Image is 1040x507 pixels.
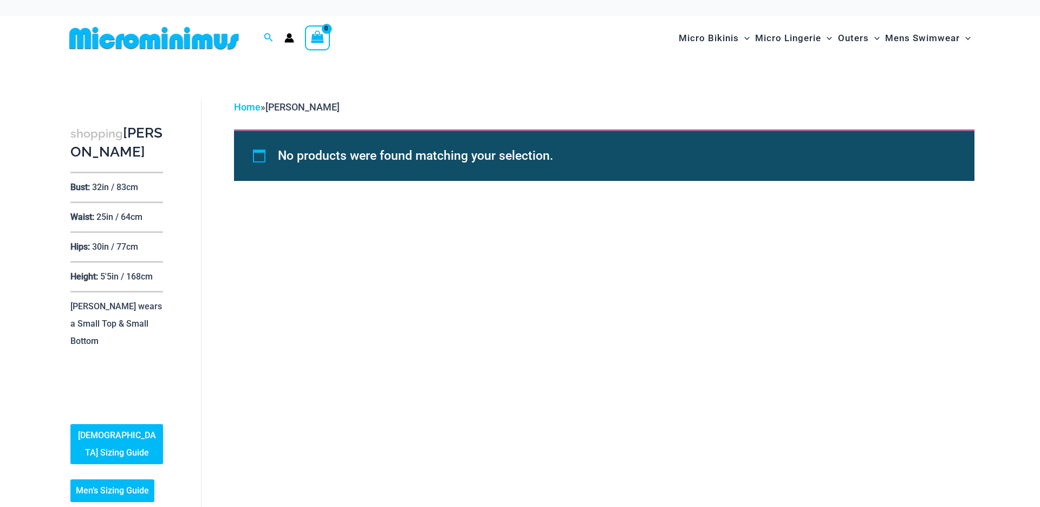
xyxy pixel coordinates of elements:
p: 25in / 64cm [96,212,142,222]
img: MM SHOP LOGO FLAT [65,26,243,50]
p: 5'5in / 168cm [100,271,153,282]
span: » [234,101,340,113]
p: Waist: [70,212,94,222]
a: Search icon link [264,31,274,45]
a: Mens SwimwearMenu ToggleMenu Toggle [882,22,973,55]
a: Home [234,101,261,113]
span: Mens Swimwear [885,24,960,52]
a: View Shopping Cart, empty [305,25,330,50]
nav: Site Navigation [674,20,975,56]
p: Hips: [70,242,90,252]
span: Micro Lingerie [755,24,821,52]
span: Menu Toggle [739,24,750,52]
p: Height: [70,271,98,282]
p: 32in / 83cm [92,182,138,192]
a: Account icon link [284,33,294,43]
span: Micro Bikinis [679,24,739,52]
span: Menu Toggle [960,24,971,52]
p: Bust: [70,182,90,192]
span: [PERSON_NAME] [265,101,340,113]
a: OutersMenu ToggleMenu Toggle [835,22,882,55]
p: 30in / 77cm [92,242,138,252]
span: Menu Toggle [869,24,880,52]
a: Micro LingerieMenu ToggleMenu Toggle [752,22,835,55]
span: Outers [838,24,869,52]
a: Micro BikinisMenu ToggleMenu Toggle [676,22,752,55]
div: No products were found matching your selection. [234,129,974,181]
a: [DEMOGRAPHIC_DATA] Sizing Guide [70,424,163,464]
span: Menu Toggle [821,24,832,52]
h3: [PERSON_NAME] [70,124,163,161]
p: [PERSON_NAME] wears a Small Top & Small Bottom [70,301,162,346]
a: Men’s Sizing Guide [70,479,154,502]
span: shopping [70,127,123,140]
